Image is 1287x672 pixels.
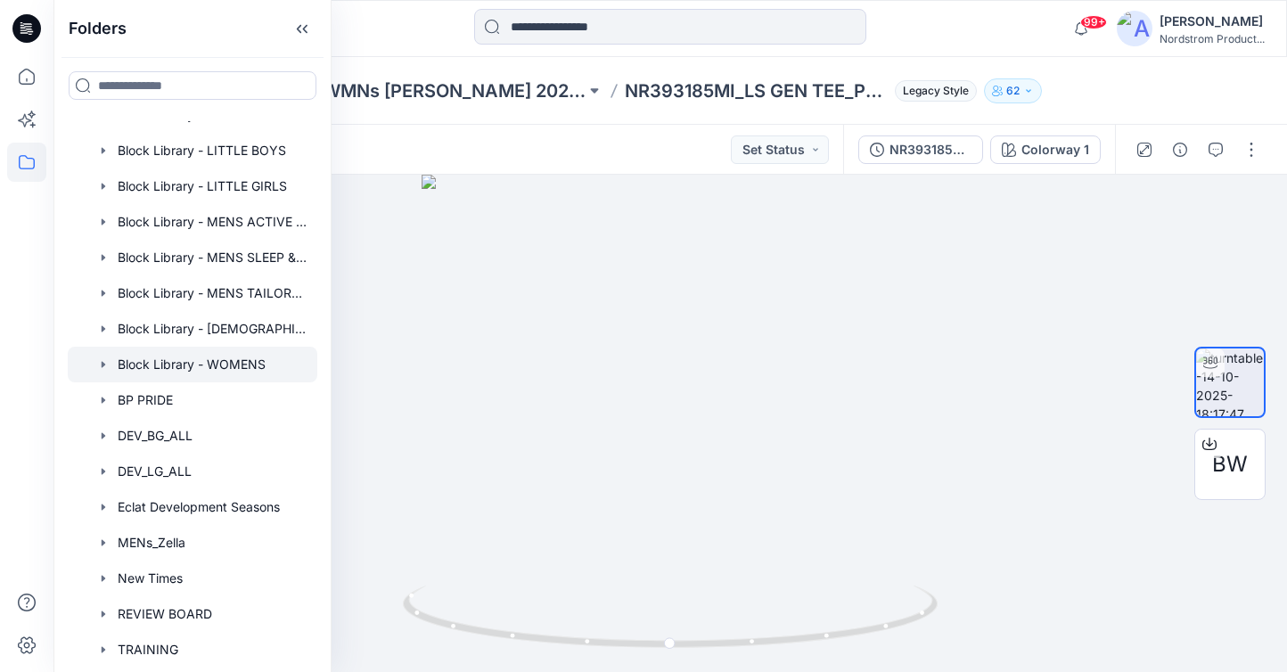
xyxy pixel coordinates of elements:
[1166,135,1194,164] button: Details
[1160,11,1265,32] div: [PERSON_NAME]
[990,135,1101,164] button: Colorway 1
[625,78,888,103] p: NR393185MI_LS GEN TEE_PP_PP
[1080,15,1107,29] span: 99+
[888,78,977,103] button: Legacy Style
[1160,32,1265,45] div: Nordstrom Product...
[1117,11,1152,46] img: avatar
[1006,81,1020,101] p: 62
[984,78,1042,103] button: 62
[1021,140,1089,160] div: Colorway 1
[1196,348,1264,416] img: turntable-14-10-2025-18:17:47
[858,135,983,164] button: NR393185MI_LS GEN TEE_PP_PP
[895,80,977,102] span: Legacy Style
[889,140,971,160] div: NR393185MI_LS GEN TEE_PP_PP
[1212,448,1248,480] span: BW
[323,78,586,103] a: WMNs [PERSON_NAME] 2022 SP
